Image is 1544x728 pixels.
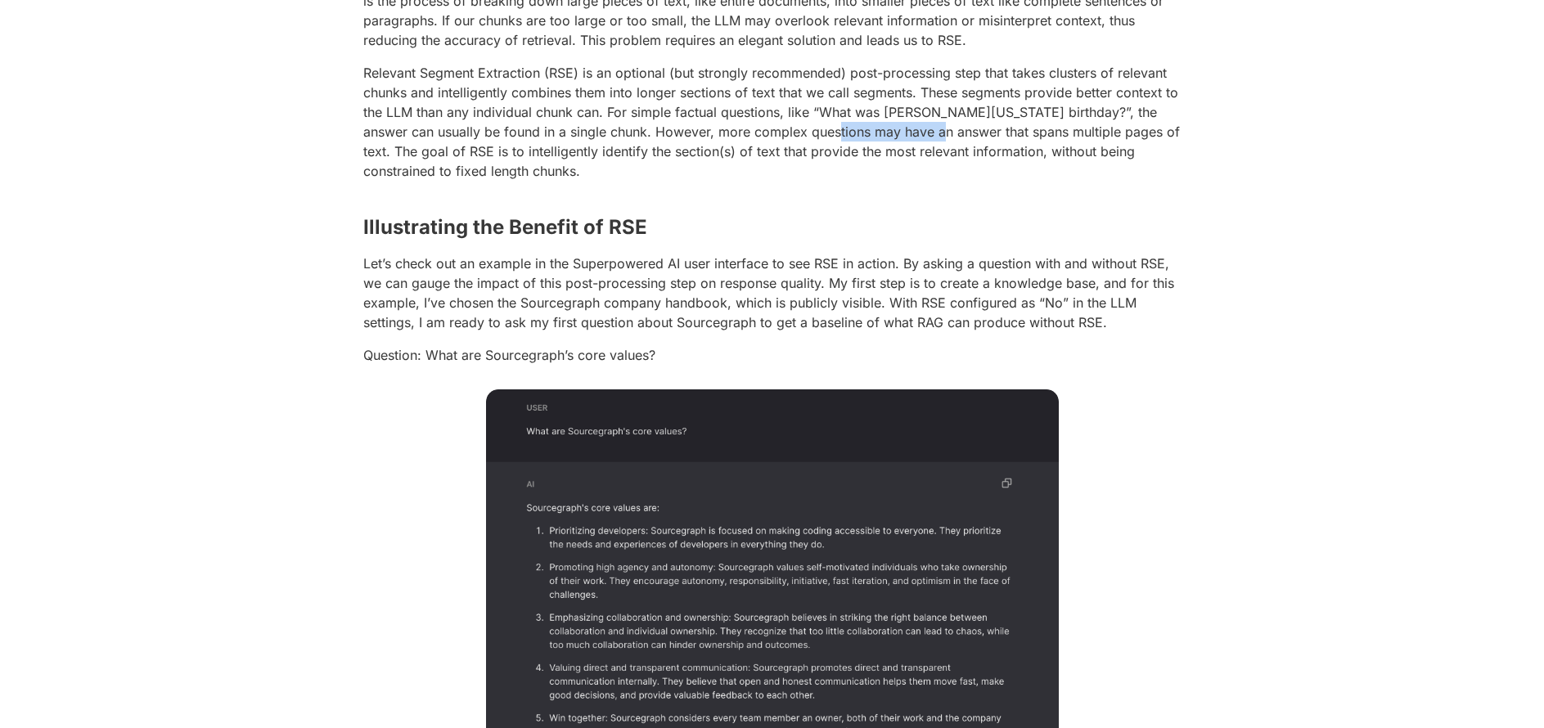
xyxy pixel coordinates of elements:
[363,218,1182,237] h2: Illustrating the Benefit of RSE
[363,63,1182,181] p: Relevant Segment Extraction (RSE) is an optional (but strongly recommended) post-processing step ...
[363,254,1182,332] p: Let’s check out an example in the Superpowered AI user interface to see RSE in action. By asking ...
[363,345,1182,365] p: Question: What are Sourcegraph’s core values?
